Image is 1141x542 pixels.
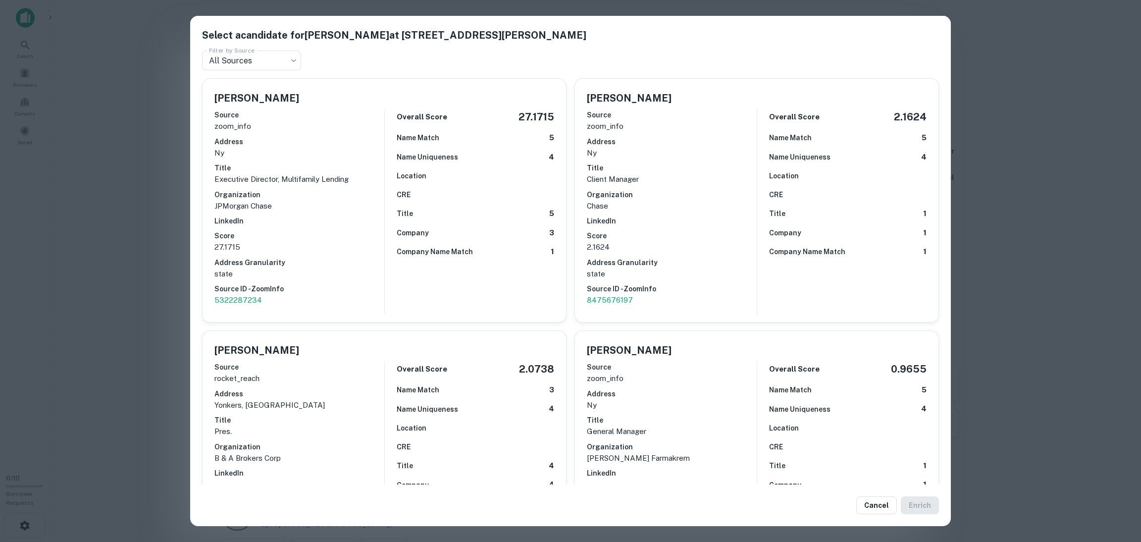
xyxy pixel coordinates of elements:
h6: Name Match [397,384,439,395]
h6: Title [769,460,785,471]
iframe: Chat Widget [1091,463,1141,510]
h6: LinkedIn [587,468,757,479]
p: [PERSON_NAME] Farmakrem [587,452,757,464]
h6: Title [214,163,384,173]
h6: 1 [923,227,927,239]
p: Executive Director, Multifamily Lending [214,173,384,185]
a: 8475676197 [587,294,757,306]
h6: LinkedIn [587,216,757,226]
h5: [PERSON_NAME] [587,343,672,358]
h6: Address [587,136,757,147]
h6: Company [769,480,801,490]
p: Client Manager [587,173,757,185]
h6: Source [587,362,757,373]
h6: Title [587,163,757,173]
h6: Name Uniqueness [397,404,458,415]
p: 2.1624 [587,241,757,253]
h6: Address Granularity [587,257,757,268]
h6: Source ID - ZoomInfo [214,283,384,294]
h6: Name Uniqueness [769,152,830,163]
h5: 2.1624 [894,109,927,124]
h6: 5 [549,132,554,144]
h6: Location [397,423,426,434]
button: Cancel [856,496,897,514]
p: General Manager [587,426,757,437]
p: 5322287234 [214,294,384,306]
p: ny [587,399,757,411]
h6: CRE [397,441,411,452]
p: B & A Brokers Corp [214,452,384,464]
h6: 1 [923,479,927,490]
h6: 4 [549,479,554,490]
h6: 5 [549,208,554,219]
h6: Organization [587,441,757,452]
h6: Address [214,388,384,399]
h6: Score [214,483,384,493]
h6: Source [587,109,757,120]
h6: Source ID - ZoomInfo [587,283,757,294]
p: state [214,268,384,280]
h6: 4 [549,152,554,163]
h5: Select a candidate for [PERSON_NAME] at [STREET_ADDRESS][PERSON_NAME] [202,28,939,43]
h6: Title [397,208,413,219]
h6: Name Uniqueness [397,152,458,163]
h6: 4 [549,460,554,472]
h6: 1 [923,208,927,219]
h6: 1 [551,246,554,258]
h6: Organization [587,189,757,200]
p: yonkers, [GEOGRAPHIC_DATA] [214,399,384,411]
h5: 27.1715 [519,109,554,124]
p: state [587,268,757,280]
h6: Company [397,227,429,238]
h6: Title [214,415,384,426]
h6: Score [587,483,757,493]
h6: Address Granularity [214,257,384,268]
h5: 2.0738 [519,362,554,377]
p: Chase [587,200,757,212]
p: JPMorgan Chase [214,200,384,212]
h6: Company [397,480,429,490]
h6: CRE [397,189,411,200]
h6: Title [587,415,757,426]
h6: Source [214,362,384,373]
h6: Location [769,170,799,181]
h6: CRE [769,189,783,200]
h6: 4 [549,403,554,415]
h6: Title [769,208,785,219]
h5: 0.9655 [891,362,927,377]
h6: 4 [921,403,927,415]
h6: Title [397,460,413,471]
h6: Address [587,388,757,399]
h6: Overall Score [769,111,820,123]
h6: LinkedIn [214,468,384,479]
h6: Overall Score [397,111,447,123]
h6: Location [769,423,799,434]
h6: Source [214,109,384,120]
h5: [PERSON_NAME] [587,91,672,106]
h6: Name Match [397,132,439,143]
h6: 1 [923,460,927,472]
h6: CRE [769,441,783,452]
h6: Location [397,170,426,181]
div: All Sources [202,51,301,70]
h6: Score [214,230,384,241]
h6: Name Uniqueness [769,404,830,415]
p: zoom_info [214,120,384,132]
p: rocket_reach [214,373,384,384]
p: 27.1715 [214,241,384,253]
h6: Name Match [769,132,812,143]
h5: [PERSON_NAME] [214,91,299,106]
h6: Company Name Match [397,246,473,257]
h6: Organization [214,189,384,200]
h6: Address [214,136,384,147]
p: ny [214,147,384,159]
h6: 5 [922,384,927,396]
p: ny [587,147,757,159]
p: Pres. [214,426,384,437]
label: Filter by Source [209,46,255,54]
h6: 4 [921,152,927,163]
h6: Score [587,230,757,241]
p: zoom_info [587,120,757,132]
h5: [PERSON_NAME] [214,343,299,358]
